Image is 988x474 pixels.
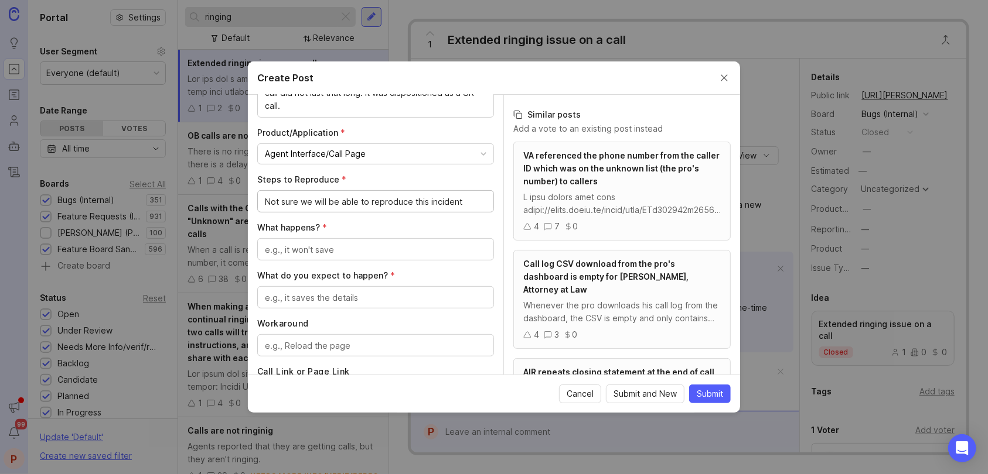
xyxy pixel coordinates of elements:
[257,128,345,138] span: Product/Application (required)
[523,367,714,390] span: AIR repeats closing statement at the end of call (on PNC call flow)
[567,388,594,400] span: Cancel
[614,388,677,400] span: Submit and New
[257,270,395,280] span: What do you expect to happen? (required)
[697,388,723,400] span: Submit
[257,222,327,232] span: What happens? (required)
[513,109,731,121] h3: Similar posts
[554,220,560,233] div: 7
[523,150,720,186] span: VA referenced the phone number from the caller ID which was on the unknown list (the pro's number...
[523,259,689,294] span: Call log CSV download from the pro's dashboard is empty for [PERSON_NAME], Attorney at Law
[606,384,684,403] button: Submit and New
[513,250,731,349] a: Call log CSV download from the pro's dashboard is empty for [PERSON_NAME], Attorney at LawWheneve...
[689,384,731,403] button: Submit
[948,434,976,462] div: Open Intercom Messenger
[572,328,577,341] div: 0
[554,328,559,341] div: 3
[513,142,731,241] a: VA referenced the phone number from the caller ID which was on the unknown list (the pro's number...
[257,174,346,184] span: Steps to Reproduce (required)
[718,71,731,84] button: Close create post modal
[573,220,578,233] div: 0
[257,318,494,329] label: Workaround
[265,147,366,160] div: Agent Interface/Call Page
[534,328,539,341] div: 4
[523,299,721,325] div: Whenever the pro downloads his call log from the dashboard, the CSV is empty and only contains co...
[257,71,314,85] h2: Create Post
[523,191,721,217] div: L ipsu dolors amet cons adipi://elits.doeiu.te/incid/utla/ETd302942m2656668a7enima962minimv1/ qui...
[257,366,494,377] label: Call Link or Page Link
[513,123,731,135] p: Add a vote to an existing post instead
[513,358,731,444] a: AIR repeats closing statement at the end of call (on PNC call flow)
[559,384,601,403] button: Cancel
[534,220,539,233] div: 4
